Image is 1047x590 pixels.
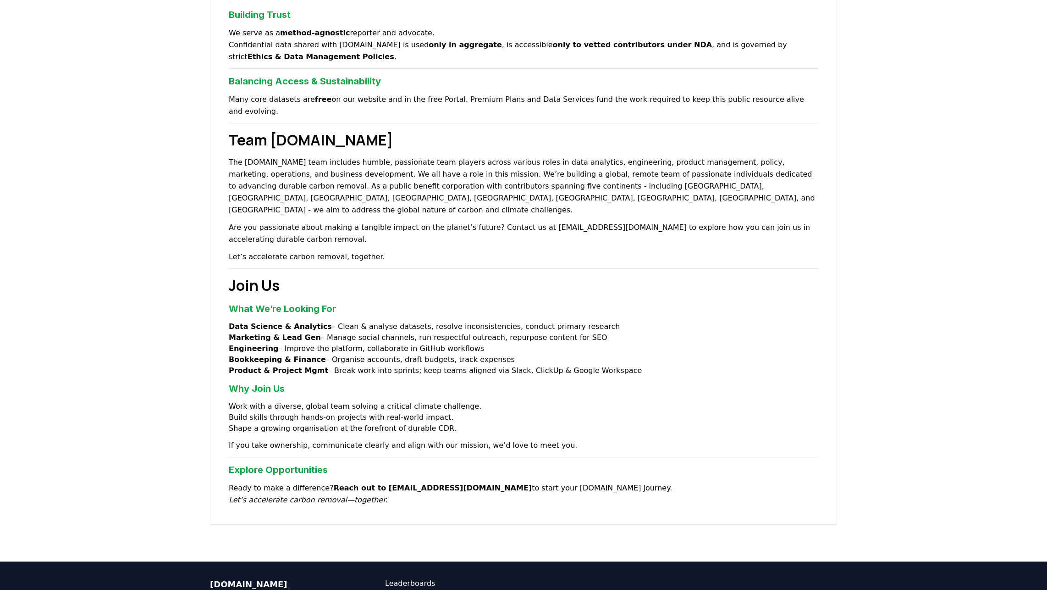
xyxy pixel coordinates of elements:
p: Let’s accelerate carbon removal, together. [229,251,818,263]
h3: Building Trust [229,8,818,22]
strong: Reach out to [EMAIL_ADDRESS][DOMAIN_NAME] [334,484,532,492]
strong: Marketing & Lead Gen [229,333,321,342]
strong: Product & Project Mgmt [229,366,328,375]
strong: only in aggregate [429,40,502,49]
li: – Organise accounts, draft budgets, track expenses [229,354,818,365]
strong: method‑agnostic [280,28,350,37]
a: Leaderboards [385,578,523,589]
p: Many core datasets are on our website and in the free Portal. Premium Plans and Data Services fun... [229,94,818,117]
li: – Improve the platform, collaborate in GitHub workflows [229,343,818,354]
h2: Join Us [229,274,818,296]
h3: Balancing Access & Sustainability [229,74,818,88]
em: Let’s accelerate carbon removal—together. [229,495,387,504]
li: Shape a growing organisation at the forefront of durable CDR. [229,423,818,434]
h3: Why Join Us [229,382,818,395]
p: We serve as a reporter and advocate. Confidential data shared with [DOMAIN_NAME] is used , is acc... [229,27,818,63]
strong: free [315,95,332,104]
h2: Team [DOMAIN_NAME] [229,129,818,151]
li: Work with a diverse, global team solving a critical climate challenge. [229,401,818,412]
strong: Ethics & Data Management Policies [248,52,394,61]
h3: Explore Opportunities [229,463,818,477]
strong: Data Science & Analytics [229,322,332,331]
strong: Engineering [229,344,279,353]
li: – Clean & analyse datasets, resolve inconsistencies, conduct primary research [229,321,818,332]
p: Are you passionate about making a tangible impact on the planet’s future? Contact us at [EMAIL_AD... [229,222,818,245]
p: Ready to make a difference? to start your [DOMAIN_NAME] journey. [229,482,818,506]
p: The [DOMAIN_NAME] team includes humble, passionate team players across various roles in data anal... [229,156,818,216]
p: If you take ownership, communicate clearly and align with our mission, we’d love to meet you. [229,440,818,451]
li: – Break work into sprints; keep teams aligned via Slack, ClickUp & Google Workspace [229,365,818,376]
strong: only to vetted contributors under NDA [553,40,712,49]
h3: What We’re Looking For [229,302,818,316]
li: – Manage social channels, run respectful outreach, repurpose content for SEO [229,332,818,343]
strong: Bookkeeping & Finance [229,355,326,364]
li: Build skills through hands‑on projects with real‑world impact. [229,412,818,423]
